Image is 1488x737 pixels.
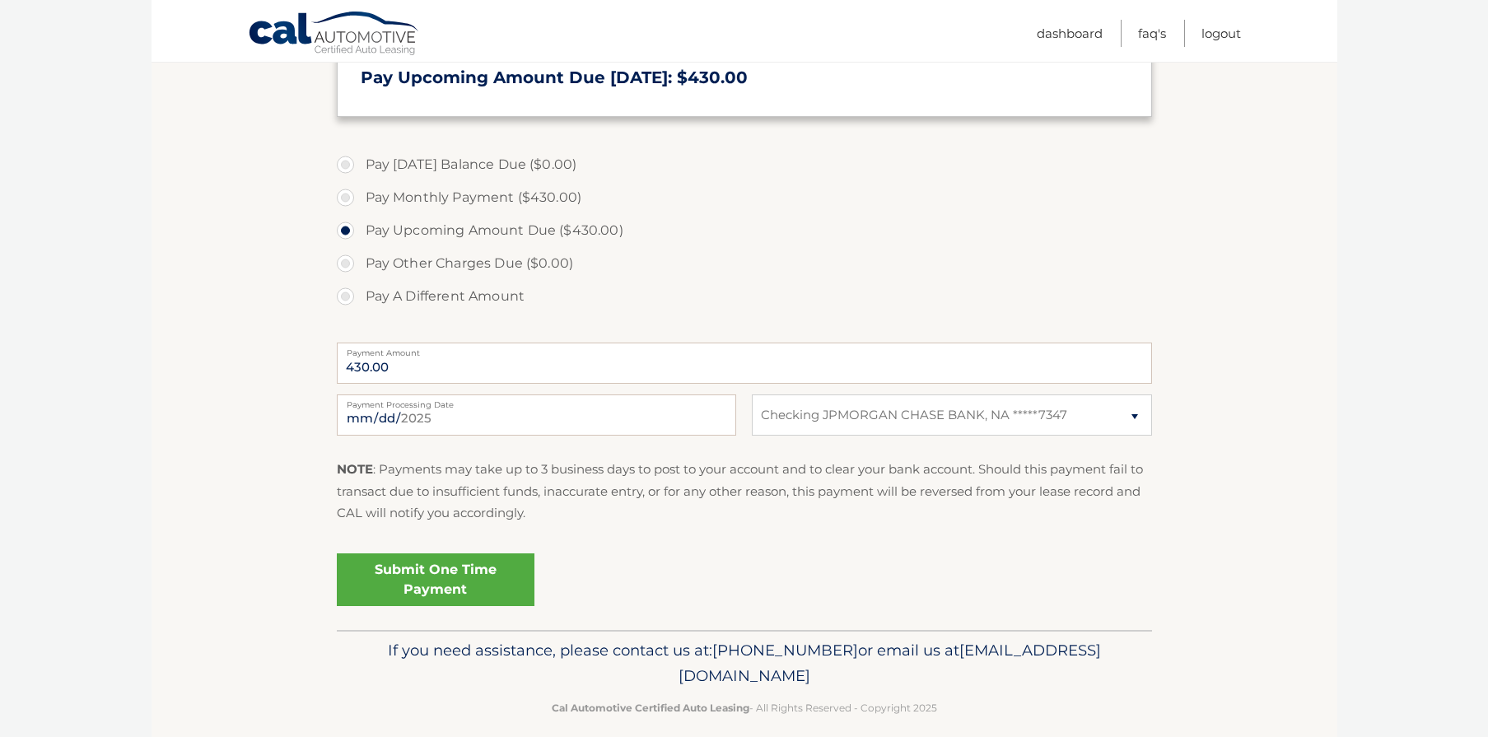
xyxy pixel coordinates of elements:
[248,11,421,58] a: Cal Automotive
[337,461,373,477] strong: NOTE
[712,641,858,660] span: [PHONE_NUMBER]
[1037,20,1103,47] a: Dashboard
[552,702,749,714] strong: Cal Automotive Certified Auto Leasing
[337,394,736,436] input: Payment Date
[337,148,1152,181] label: Pay [DATE] Balance Due ($0.00)
[337,214,1152,247] label: Pay Upcoming Amount Due ($430.00)
[337,394,736,408] label: Payment Processing Date
[348,699,1141,716] p: - All Rights Reserved - Copyright 2025
[348,637,1141,690] p: If you need assistance, please contact us at: or email us at
[337,247,1152,280] label: Pay Other Charges Due ($0.00)
[1138,20,1166,47] a: FAQ's
[337,553,534,606] a: Submit One Time Payment
[337,343,1152,384] input: Payment Amount
[1201,20,1241,47] a: Logout
[361,68,1128,88] h3: Pay Upcoming Amount Due [DATE]: $430.00
[337,459,1152,524] p: : Payments may take up to 3 business days to post to your account and to clear your bank account....
[337,343,1152,356] label: Payment Amount
[337,181,1152,214] label: Pay Monthly Payment ($430.00)
[337,280,1152,313] label: Pay A Different Amount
